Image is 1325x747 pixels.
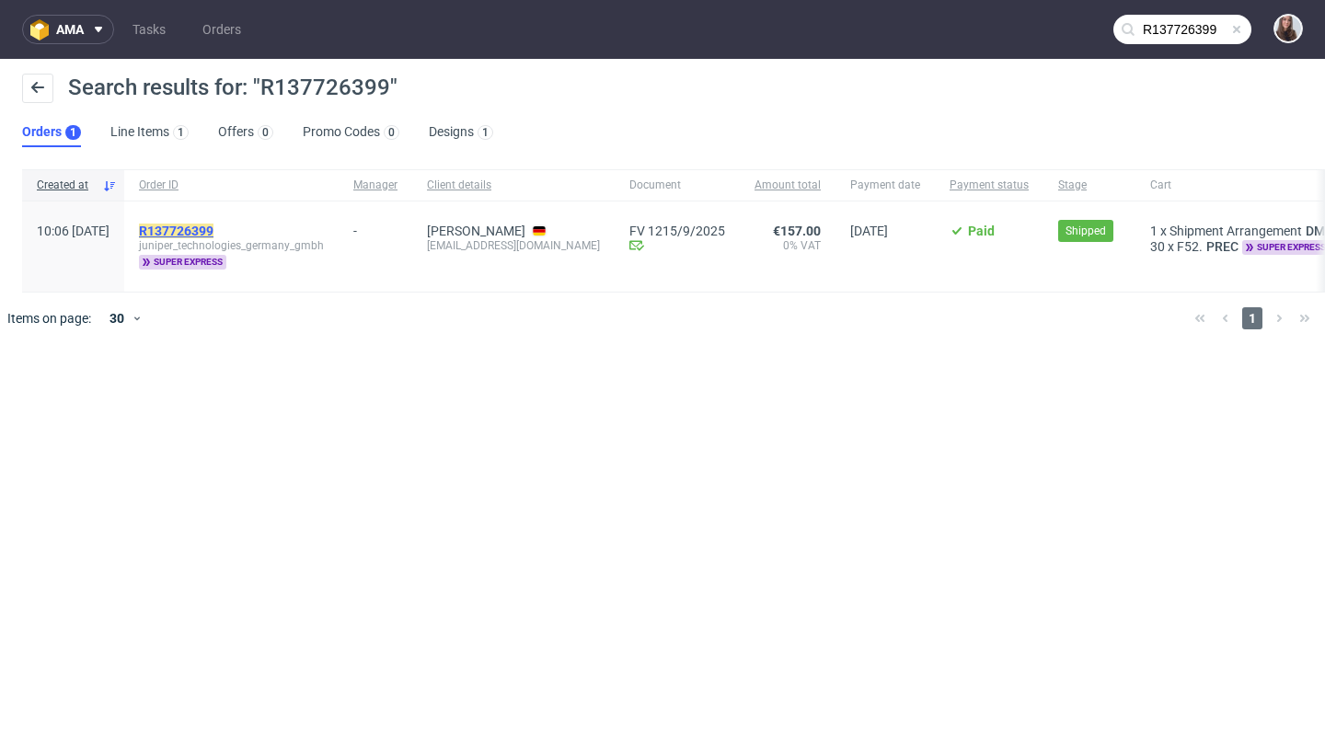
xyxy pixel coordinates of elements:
[1169,224,1302,238] span: Shipment Arrangement
[139,238,324,253] span: juniper_technologies_germany_gmbh
[1150,239,1165,254] span: 30
[850,224,888,238] span: [DATE]
[427,238,600,253] div: [EMAIL_ADDRESS][DOMAIN_NAME]
[629,178,725,193] span: Document
[139,255,226,270] span: super express
[968,224,995,238] span: Paid
[353,178,397,193] span: Manager
[121,15,177,44] a: Tasks
[139,178,324,193] span: Order ID
[427,178,600,193] span: Client details
[755,178,821,193] span: Amount total
[37,178,95,193] span: Created at
[1242,307,1262,329] span: 1
[1150,224,1158,238] span: 1
[139,224,217,238] a: R137726399
[139,224,213,238] mark: R137726399
[850,178,920,193] span: Payment date
[755,238,821,253] span: 0% VAT
[22,118,81,147] a: Orders1
[68,75,397,100] span: Search results for: "R137726399"
[950,178,1029,193] span: Payment status
[1177,239,1203,254] span: F52.
[22,15,114,44] button: ama
[1275,16,1301,41] img: Sandra Beśka
[37,224,109,238] span: 10:06 [DATE]
[353,216,397,238] div: -
[773,224,821,238] span: €157.00
[427,224,525,238] a: [PERSON_NAME]
[218,118,273,147] a: Offers0
[191,15,252,44] a: Orders
[56,23,84,36] span: ama
[629,224,725,238] a: FV 1215/9/2025
[482,126,489,139] div: 1
[388,126,395,139] div: 0
[1203,239,1242,254] a: PREC
[178,126,184,139] div: 1
[30,19,56,40] img: logo
[7,309,91,328] span: Items on page:
[262,126,269,139] div: 0
[70,126,76,139] div: 1
[110,118,189,147] a: Line Items1
[1066,223,1106,239] span: Shipped
[303,118,399,147] a: Promo Codes0
[1058,178,1121,193] span: Stage
[98,305,132,331] div: 30
[429,118,493,147] a: Designs1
